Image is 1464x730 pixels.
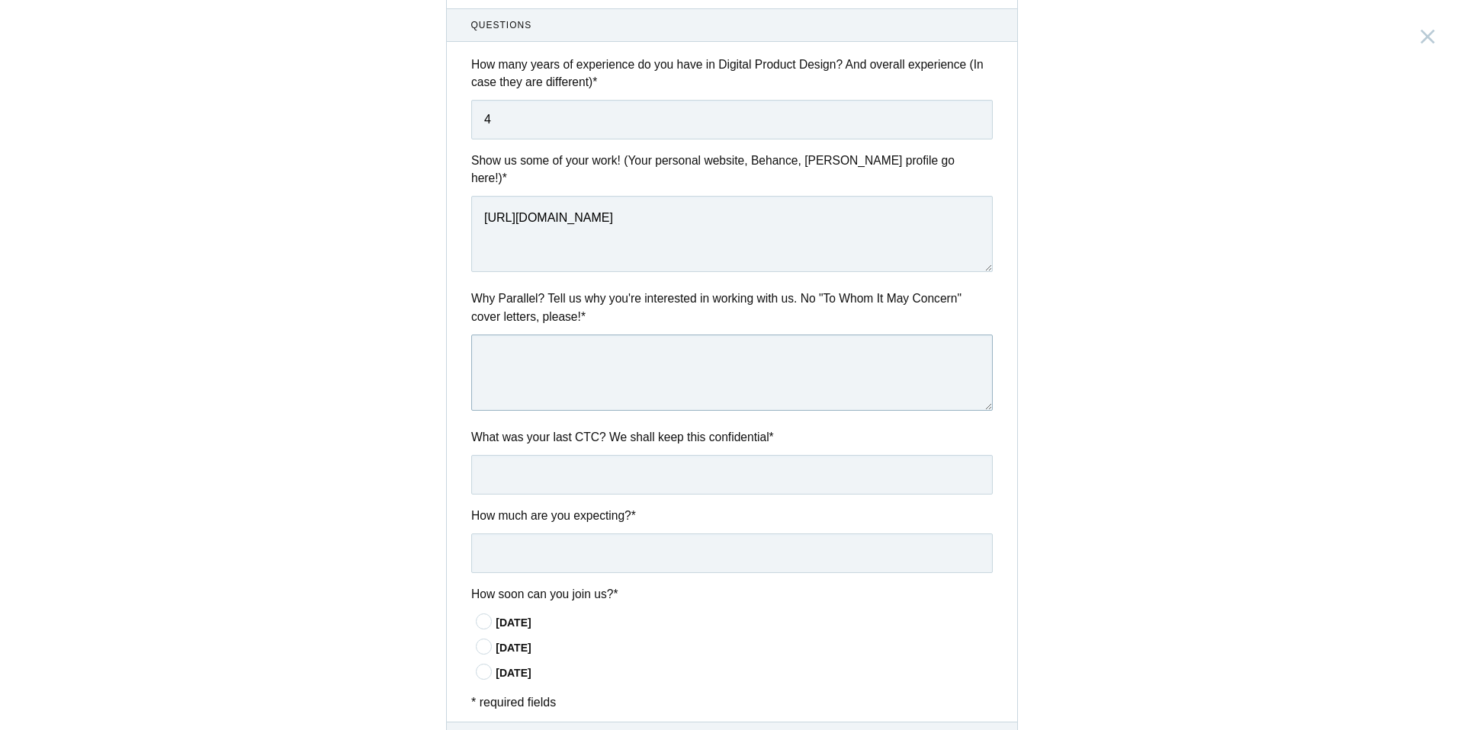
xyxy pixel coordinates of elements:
[496,640,993,656] div: [DATE]
[471,56,993,91] label: How many years of experience do you have in Digital Product Design? And overall experience (In ca...
[471,18,994,32] span: Questions
[471,696,556,709] span: * required fields
[471,152,993,187] label: Show us some of your work! (Your personal website, Behance, [PERSON_NAME] profile go here!)
[496,615,993,631] div: [DATE]
[471,428,993,446] label: What was your last CTC? We shall keep this confidential
[471,290,993,325] label: Why Parallel? Tell us why you're interested in working with us. No "To Whom It May Concern" cover...
[471,585,993,603] label: How soon can you join us?
[471,507,993,524] label: How much are you expecting?
[496,665,993,681] div: [DATE]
